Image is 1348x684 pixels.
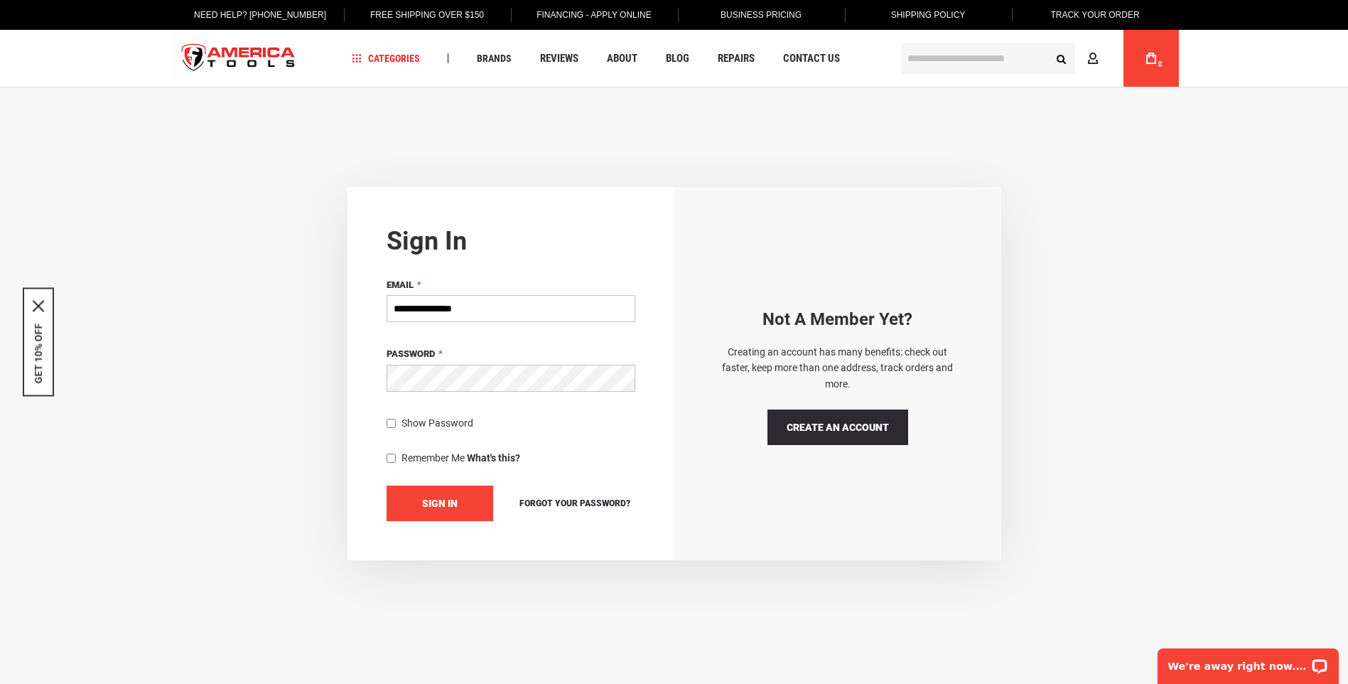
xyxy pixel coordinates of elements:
[666,53,689,64] span: Blog
[170,32,308,85] img: America Tools
[540,53,578,64] span: Reviews
[1148,639,1348,684] iframe: LiveChat chat widget
[713,344,962,392] p: Creating an account has many benefits: check out faster, keep more than one address, track orders...
[422,498,458,509] span: Sign In
[777,49,846,68] a: Contact Us
[1138,30,1165,87] a: 0
[387,348,435,359] span: Password
[519,498,630,508] span: Forgot Your Password?
[470,49,518,68] a: Brands
[477,53,512,63] span: Brands
[783,53,840,64] span: Contact Us
[607,53,637,64] span: About
[170,32,308,85] a: store logo
[767,410,908,445] a: Create an Account
[387,279,414,290] span: Email
[33,324,44,384] button: GET 10% OFF
[1158,60,1163,68] span: 0
[718,53,755,64] span: Repairs
[787,422,889,433] span: Create an Account
[659,49,696,68] a: Blog
[387,226,467,256] strong: Sign in
[401,417,473,429] span: Show Password
[891,10,966,20] span: Shipping Policy
[401,452,465,464] span: Remember Me
[352,53,420,63] span: Categories
[600,49,644,68] a: About
[534,49,585,68] a: Reviews
[711,49,761,68] a: Repairs
[345,49,426,68] a: Categories
[33,301,44,312] svg: close icon
[467,452,520,464] strong: What's this?
[387,486,493,521] button: Sign In
[762,309,912,329] strong: Not a Member yet?
[514,496,635,511] a: Forgot Your Password?
[33,301,44,312] button: Close
[1048,45,1075,72] button: Search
